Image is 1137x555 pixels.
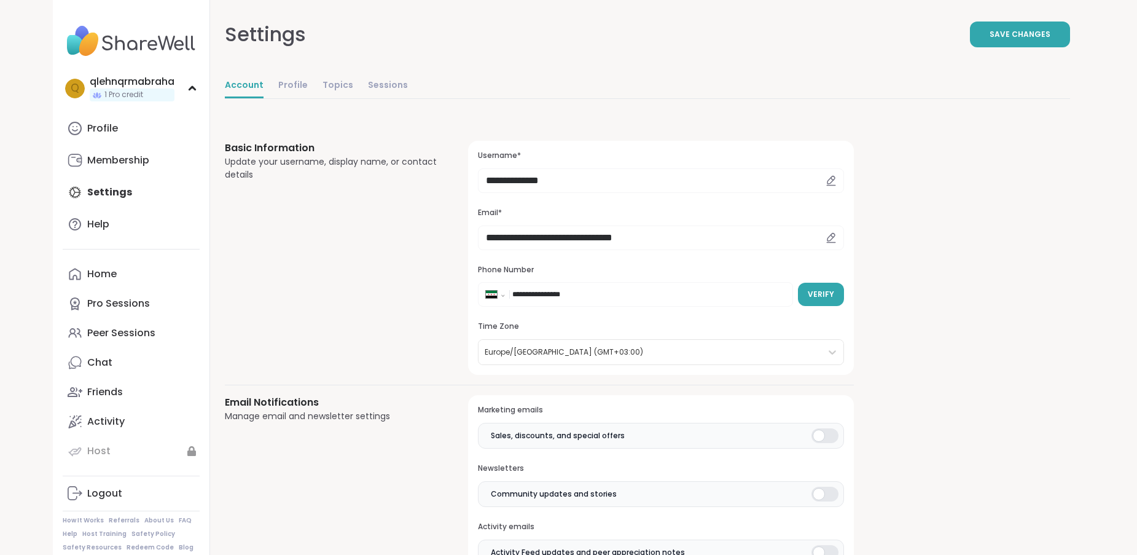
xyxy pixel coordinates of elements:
[87,154,149,167] div: Membership
[87,444,111,458] div: Host
[63,20,200,63] img: ShareWell Nav Logo
[478,265,843,275] h3: Phone Number
[491,430,625,441] span: Sales, discounts, and special offers
[87,122,118,135] div: Profile
[63,348,200,377] a: Chat
[225,410,439,423] div: Manage email and newsletter settings
[87,385,123,399] div: Friends
[225,74,264,98] a: Account
[478,208,843,218] h3: Email*
[63,530,77,538] a: Help
[225,395,439,410] h3: Email Notifications
[970,22,1070,47] button: Save Changes
[225,155,439,181] div: Update your username, display name, or contact details
[225,141,439,155] h3: Basic Information
[63,377,200,407] a: Friends
[82,530,127,538] a: Host Training
[798,283,844,306] button: Verify
[87,415,125,428] div: Activity
[478,405,843,415] h3: Marketing emails
[104,90,143,100] span: 1 Pro credit
[478,151,843,161] h3: Username*
[491,489,617,500] span: Community updates and stories
[179,516,192,525] a: FAQ
[63,407,200,436] a: Activity
[63,114,200,143] a: Profile
[368,74,408,98] a: Sessions
[87,326,155,340] div: Peer Sessions
[71,81,79,96] span: q
[87,356,112,369] div: Chat
[478,463,843,474] h3: Newsletters
[278,74,308,98] a: Profile
[127,543,174,552] a: Redeem Code
[63,318,200,348] a: Peer Sessions
[87,267,117,281] div: Home
[63,479,200,508] a: Logout
[131,530,175,538] a: Safety Policy
[144,516,174,525] a: About Us
[63,259,200,289] a: Home
[63,436,200,466] a: Host
[90,75,174,89] div: qlehnqrmabraha
[63,516,104,525] a: How It Works
[109,516,139,525] a: Referrals
[63,210,200,239] a: Help
[87,218,109,231] div: Help
[63,146,200,175] a: Membership
[63,289,200,318] a: Pro Sessions
[87,297,150,310] div: Pro Sessions
[990,29,1050,40] span: Save Changes
[225,20,306,49] div: Settings
[87,487,122,500] div: Logout
[478,522,843,532] h3: Activity emails
[322,74,353,98] a: Topics
[478,321,843,332] h3: Time Zone
[63,543,122,552] a: Safety Resources
[179,543,193,552] a: Blog
[808,289,834,300] span: Verify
